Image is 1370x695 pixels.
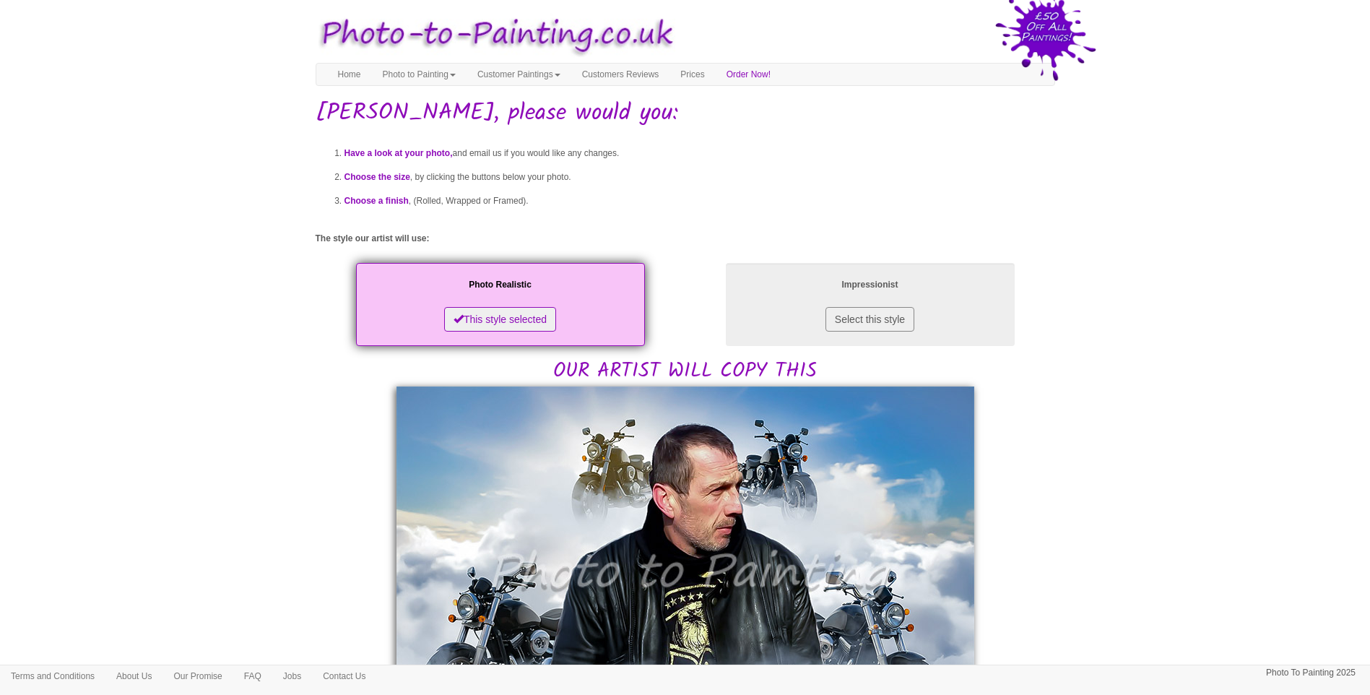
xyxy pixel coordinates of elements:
h1: [PERSON_NAME], please would you: [316,100,1055,126]
li: and email us if you would like any changes. [344,142,1055,165]
button: This style selected [444,307,556,332]
li: , (Rolled, Wrapped or Framed). [344,189,1055,213]
p: Impressionist [740,277,1000,293]
span: Choose the size [344,172,410,182]
a: Our Promise [162,665,233,687]
p: Photo To Painting 2025 [1266,665,1356,681]
a: Contact Us [312,665,376,687]
p: Photo Realistic [370,277,630,293]
a: Jobs [272,665,312,687]
a: About Us [105,665,162,687]
li: , by clicking the buttons below your photo. [344,165,1055,189]
h2: OUR ARTIST WILL COPY THIS [316,259,1055,383]
label: The style our artist will use: [316,233,430,245]
a: FAQ [233,665,272,687]
a: Customers Reviews [571,64,670,85]
a: Home [327,64,372,85]
button: Select this style [825,307,914,332]
span: Choose a finish [344,196,409,206]
a: Photo to Painting [372,64,467,85]
img: Photo to Painting [308,7,678,63]
span: Have a look at your photo, [344,148,453,158]
a: Prices [669,64,715,85]
a: Order Now! [716,64,781,85]
a: Customer Paintings [467,64,571,85]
